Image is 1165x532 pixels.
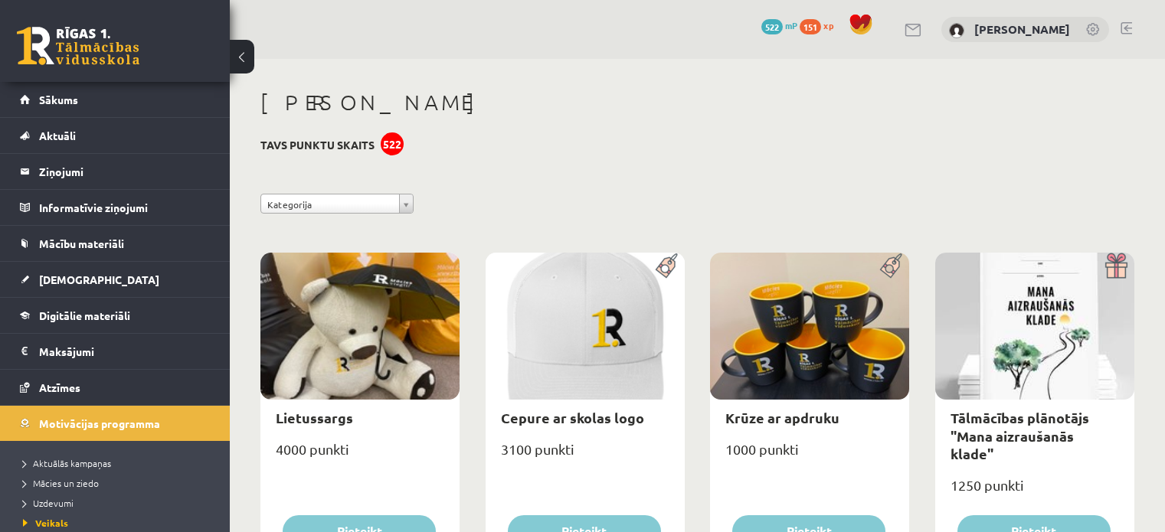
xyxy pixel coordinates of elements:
a: Mācies un ziedo [23,476,214,490]
a: [DEMOGRAPHIC_DATA] [20,262,211,297]
a: Veikals [23,516,214,530]
a: Lietussargs [276,409,353,426]
span: Motivācijas programma [39,416,160,430]
div: 1000 punkti [710,436,909,475]
span: xp [823,19,833,31]
h3: Tavs punktu skaits [260,139,375,152]
a: Informatīvie ziņojumi [20,190,211,225]
a: Rīgas 1. Tālmācības vidusskola [17,27,139,65]
a: Atzīmes [20,370,211,405]
span: Mācies un ziedo [23,477,99,489]
a: Sākums [20,82,211,117]
span: Mācību materiāli [39,237,124,250]
span: Digitālie materiāli [39,308,130,322]
a: Kategorija [260,194,414,214]
a: Uzdevumi [23,496,214,510]
a: Cepure ar skolas logo [501,409,644,426]
a: Tālmācības plānotājs "Mana aizraušanās klade" [951,409,1089,462]
img: Populāra prece [875,253,909,279]
span: Sākums [39,93,78,106]
legend: Ziņojumi [39,154,211,189]
a: [PERSON_NAME] [974,21,1070,37]
span: Aktuālās kampaņas [23,457,111,469]
h1: [PERSON_NAME] [260,90,1134,116]
span: 151 [800,19,821,34]
img: Dāvana ar pārsteigumu [1100,253,1134,279]
span: 522 [761,19,783,34]
legend: Informatīvie ziņojumi [39,190,211,225]
div: 4000 punkti [260,436,460,475]
div: 1250 punkti [935,472,1134,511]
a: Digitālie materiāli [20,298,211,333]
a: Krūze ar apdruku [725,409,839,426]
a: Mācību materiāli [20,226,211,261]
span: mP [785,19,797,31]
span: Kategorija [267,194,393,214]
a: Maksājumi [20,334,211,369]
legend: Maksājumi [39,334,211,369]
a: Aktuālās kampaņas [23,456,214,470]
span: [DEMOGRAPHIC_DATA] [39,273,159,286]
span: Atzīmes [39,380,80,394]
span: Aktuāli [39,129,76,142]
span: Uzdevumi [23,497,74,509]
a: 522 mP [761,19,797,31]
span: Veikals [23,517,68,529]
a: Motivācijas programma [20,406,211,441]
div: 522 [381,132,404,155]
a: 151 xp [800,19,841,31]
a: Aktuāli [20,118,211,153]
a: Ziņojumi [20,154,211,189]
img: Populāra prece [650,253,685,279]
div: 3100 punkti [486,436,685,475]
img: Sergejs Pētersons [949,23,964,38]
